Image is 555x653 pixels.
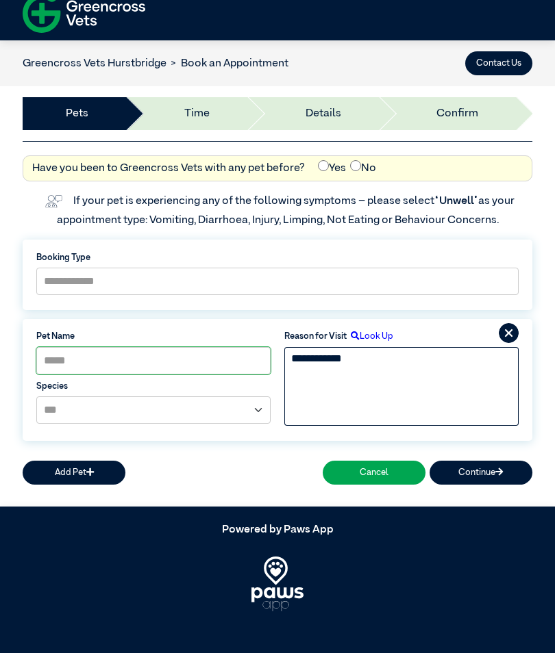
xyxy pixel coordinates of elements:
[66,105,88,122] a: Pets
[350,160,376,177] label: No
[23,55,288,72] nav: breadcrumb
[23,461,125,485] button: Add Pet
[347,330,393,343] label: Look Up
[36,251,519,264] label: Booking Type
[318,160,329,171] input: Yes
[465,51,532,75] button: Contact Us
[32,160,305,177] label: Have you been to Greencross Vets with any pet before?
[318,160,346,177] label: Yes
[36,330,271,343] label: Pet Name
[350,160,361,171] input: No
[323,461,425,485] button: Cancel
[23,524,532,537] h5: Powered by Paws App
[434,196,478,207] span: “Unwell”
[430,461,532,485] button: Continue
[40,190,66,212] img: vet
[284,330,347,343] label: Reason for Visit
[36,380,271,393] label: Species
[166,55,288,72] li: Book an Appointment
[57,196,517,226] label: If your pet is experiencing any of the following symptoms – please select as your appointment typ...
[251,556,304,611] img: PawsApp
[23,58,166,69] a: Greencross Vets Hurstbridge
